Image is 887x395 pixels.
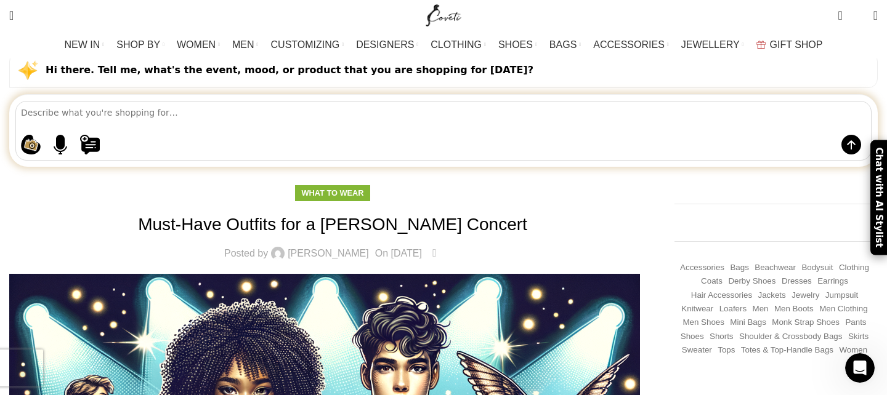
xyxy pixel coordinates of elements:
[839,345,867,356] a: Women (22,454 items)
[301,188,363,197] a: What to wear
[375,248,422,258] time: On [DATE]
[177,33,220,57] a: WOMEN
[549,39,577,50] span: BAGS
[852,3,864,28] div: My Wishlist
[710,331,734,343] a: Shorts (328 items)
[435,244,445,253] span: 0
[770,39,823,50] span: GIFT SHOP
[728,276,776,287] a: Derby shoes (233 items)
[682,345,712,356] a: Sweater (254 items)
[755,262,796,274] a: Beachwear (451 items)
[801,262,833,274] a: Bodysuit (156 items)
[356,33,418,57] a: DESIGNERS
[9,212,656,236] h1: Must-Have Outfits for a [PERSON_NAME] Concert
[739,331,842,343] a: Shoulder & Crossbody Bags (672 items)
[428,245,441,261] a: 0
[271,33,344,57] a: CUSTOMIZING
[232,33,258,57] a: MEN
[758,290,786,301] a: Jackets (1,265 items)
[691,290,752,301] a: Hair Accessories (245 items)
[819,303,868,315] a: Men Clothing (418 items)
[848,331,869,343] a: Skirts (1,103 items)
[423,9,464,20] a: Site logo
[839,6,848,15] span: 0
[845,317,866,329] a: Pants (1,419 items)
[3,33,884,57] div: Main navigation
[839,262,869,274] a: Clothing (19,179 items)
[682,317,724,329] a: Men Shoes (1,372 items)
[549,33,581,57] a: BAGS
[681,303,713,315] a: Knitwear (496 items)
[825,290,858,301] a: Jumpsuit (156 items)
[288,249,369,258] a: [PERSON_NAME]
[116,33,164,57] a: SHOP BY
[730,317,766,329] a: Mini Bags (367 items)
[854,12,864,22] span: 0
[772,317,840,329] a: Monk strap shoes (262 items)
[756,33,823,57] a: GIFT SHOP
[65,33,105,57] a: NEW IN
[817,276,848,287] a: Earrings (192 items)
[681,39,740,50] span: JEWELLERY
[774,303,814,315] a: Men Boots (296 items)
[498,39,533,50] span: SHOES
[730,262,748,274] a: Bags (1,744 items)
[753,303,769,315] a: Men (1,906 items)
[356,39,414,50] span: DESIGNERS
[756,41,766,49] img: GiftBag
[431,33,486,57] a: CLOTHING
[65,39,100,50] span: NEW IN
[792,290,819,301] a: Jewelry (427 items)
[741,345,833,356] a: Totes & Top-Handle Bags (361 items)
[845,353,875,383] iframe: Intercom live chat
[832,3,848,28] a: 0
[498,33,537,57] a: SHOES
[680,262,724,274] a: Accessories (745 items)
[681,33,744,57] a: JEWELLERY
[271,39,340,50] span: CUSTOMIZING
[701,276,723,287] a: Coats (432 items)
[593,39,665,50] span: ACCESSORIES
[271,247,285,260] img: author-avatar
[116,39,160,50] span: SHOP BY
[719,303,747,315] a: Loafers (193 items)
[3,3,20,28] a: Search
[431,39,482,50] span: CLOTHING
[593,33,669,57] a: ACCESSORIES
[177,39,216,50] span: WOMEN
[232,39,254,50] span: MEN
[782,276,812,287] a: Dresses (9,809 items)
[681,331,704,343] a: Shoes (294 items)
[224,249,268,258] span: Posted by
[718,345,735,356] a: Tops (3,134 items)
